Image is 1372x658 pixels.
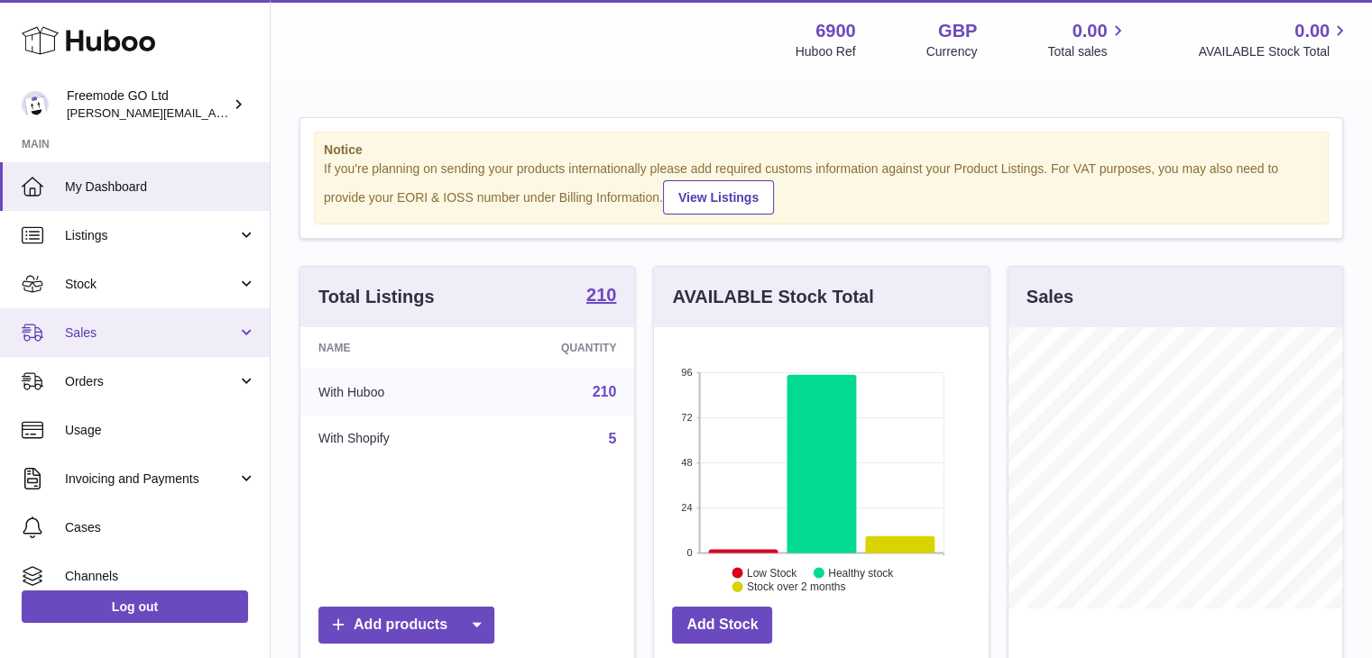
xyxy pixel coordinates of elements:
span: [PERSON_NAME][EMAIL_ADDRESS][DOMAIN_NAME] [67,105,362,120]
span: Channels [65,568,256,585]
text: 72 [682,412,693,423]
h3: AVAILABLE Stock Total [672,285,873,309]
strong: GBP [938,19,977,43]
strong: 6900 [815,19,856,43]
text: 0 [687,547,693,558]
td: With Huboo [300,369,481,416]
a: 5 [608,431,616,446]
text: 24 [682,502,693,513]
div: Currency [926,43,978,60]
div: Freemode GO Ltd [67,87,229,122]
th: Name [300,327,481,369]
strong: Notice [324,142,1319,159]
a: Add Stock [672,607,772,644]
a: 210 [593,384,617,399]
span: Total sales [1047,43,1128,60]
h3: Sales [1027,285,1073,309]
a: 0.00 AVAILABLE Stock Total [1198,19,1350,60]
img: lenka.smikniarova@gioteck.com [22,91,49,118]
span: My Dashboard [65,178,256,196]
span: Invoicing and Payments [65,471,237,488]
text: 96 [682,367,693,378]
a: Add products [318,607,494,644]
span: 0.00 [1073,19,1108,43]
th: Quantity [481,327,635,369]
text: Stock over 2 months [747,580,845,593]
strong: 210 [586,286,616,304]
text: Healthy stock [828,566,894,579]
span: Sales [65,324,237,342]
div: Huboo Ref [796,43,856,60]
span: Usage [65,422,256,439]
text: 48 [682,457,693,468]
a: Log out [22,590,248,623]
div: If you're planning on sending your products internationally please add required customs informati... [324,160,1319,215]
span: 0.00 [1294,19,1330,43]
h3: Total Listings [318,285,435,309]
td: With Shopify [300,416,481,462]
span: AVAILABLE Stock Total [1198,43,1350,60]
a: View Listings [663,180,774,215]
a: 210 [586,286,616,307]
span: Orders [65,373,237,390]
span: Stock [65,276,237,293]
a: 0.00 Total sales [1047,19,1128,60]
text: Low Stock [747,566,797,579]
span: Listings [65,227,237,244]
span: Cases [65,519,256,536]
